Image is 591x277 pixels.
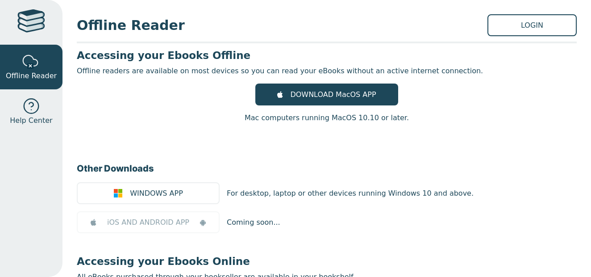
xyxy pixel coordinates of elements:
[227,188,474,199] p: For desktop, laptop or other devices running Windows 10 and above.
[487,14,577,36] a: LOGIN
[77,162,577,175] h3: Other Downloads
[10,115,52,126] span: Help Center
[77,182,220,204] a: WINDOWS APP
[6,71,57,81] span: Offline Reader
[130,188,183,199] span: WINDOWS APP
[107,217,189,228] span: iOS AND ANDROID APP
[77,49,577,62] h3: Accessing your Ebooks Offline
[77,15,487,35] span: Offline Reader
[290,89,376,100] span: DOWNLOAD MacOS APP
[255,84,398,105] a: DOWNLOAD MacOS APP
[77,255,577,268] h3: Accessing your Ebooks Online
[227,217,280,228] p: Coming soon...
[77,66,577,76] p: Offline readers are available on most devices so you can read your eBooks without an active inter...
[245,113,409,123] p: Mac computers running MacOS 10.10 or later.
